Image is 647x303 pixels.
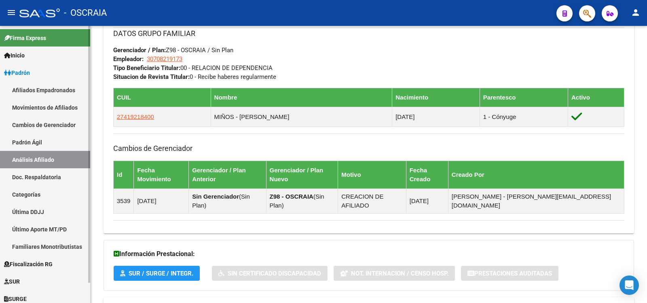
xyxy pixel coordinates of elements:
strong: Tipo Beneficiario Titular: [113,64,180,72]
span: 30708219173 [147,55,182,63]
mat-icon: menu [6,8,16,17]
th: Creado Por [448,161,624,189]
span: Padrón [4,68,30,77]
span: Inicio [4,51,25,60]
span: 00 - RELACION DE DEPENDENCIA [113,64,273,72]
span: Sin Plan [270,193,324,209]
th: Gerenciador / Plan Nuevo [266,161,338,189]
span: Z98 - OSCRAIA / Sin Plan [113,47,233,54]
strong: Situacion de Revista Titular: [113,73,190,81]
th: Fecha Creado [406,161,448,189]
span: Prestaciones Auditadas [474,270,552,277]
span: Sin Certificado Discapacidad [228,270,321,277]
strong: Empleador: [113,55,144,63]
th: CUIL [114,88,211,107]
mat-icon: person [631,8,641,17]
td: [DATE] [392,107,480,127]
h3: Cambios de Gerenciador [113,143,624,154]
div: Open Intercom Messenger [620,275,639,295]
span: Fiscalización RG [4,260,53,269]
td: 1 - Cónyuge [480,107,568,127]
td: ( ) [266,189,338,213]
th: Parentesco [480,88,568,107]
th: Motivo [338,161,406,189]
button: SUR / SURGE / INTEGR. [114,266,200,281]
strong: Gerenciador / Plan: [113,47,166,54]
h3: DATOS GRUPO FAMILIAR [113,28,624,39]
th: Fecha Movimiento [134,161,189,189]
th: Nacimiento [392,88,480,107]
th: Id [114,161,134,189]
button: Not. Internacion / Censo Hosp. [334,266,455,281]
span: - OSCRAIA [64,4,107,22]
td: [DATE] [406,189,448,213]
span: 27419218400 [117,113,154,120]
td: MIÑOS - [PERSON_NAME] [211,107,392,127]
td: [DATE] [134,189,189,213]
th: Gerenciador / Plan Anterior [189,161,266,189]
th: Activo [568,88,624,107]
td: 3539 [114,189,134,213]
strong: Sin Gerenciador [192,193,239,200]
button: Sin Certificado Discapacidad [212,266,328,281]
span: Firma Express [4,34,46,42]
h3: Información Prestacional: [114,248,624,260]
strong: Z98 - OSCRAIA [270,193,313,200]
td: ( ) [189,189,266,213]
th: Nombre [211,88,392,107]
span: SUR / SURGE / INTEGR. [129,270,193,277]
span: 0 - Recibe haberes regularmente [113,73,276,81]
td: CREACION DE AFILIADO [338,189,406,213]
td: [PERSON_NAME] - [PERSON_NAME][EMAIL_ADDRESS][DOMAIN_NAME] [448,189,624,213]
button: Prestaciones Auditadas [461,266,558,281]
span: Not. Internacion / Censo Hosp. [351,270,448,277]
span: SUR [4,277,20,286]
span: Sin Plan [192,193,250,209]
